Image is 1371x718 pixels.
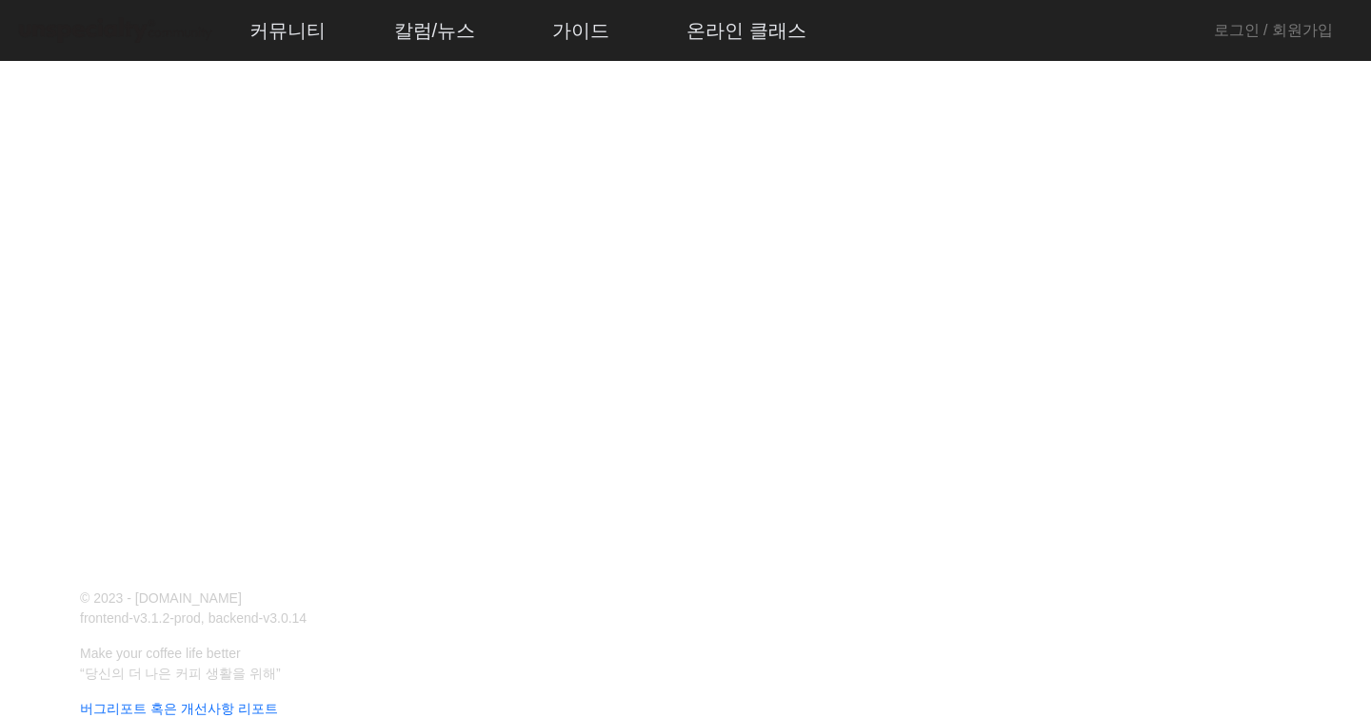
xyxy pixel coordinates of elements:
span: 홈 [60,588,71,604]
a: 설정 [246,560,366,608]
span: 설정 [294,588,317,604]
a: 홈 [6,560,126,608]
p: © 2023 - [DOMAIN_NAME] frontend-v3.1.2-prod, backend-v3.0.14 [69,588,674,628]
a: 로그인 / 회원가입 [1214,19,1333,42]
a: 가이드 [537,5,625,56]
p: Make your coffee life better “당신의 더 나은 커피 생활을 위해” [69,644,1280,684]
a: 온라인 클래스 [671,5,822,56]
span: 대화 [174,589,197,605]
a: 커뮤니티 [234,5,341,56]
a: 대화 [126,560,246,608]
a: 칼럼/뉴스 [379,5,491,56]
img: logo [15,14,215,48]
